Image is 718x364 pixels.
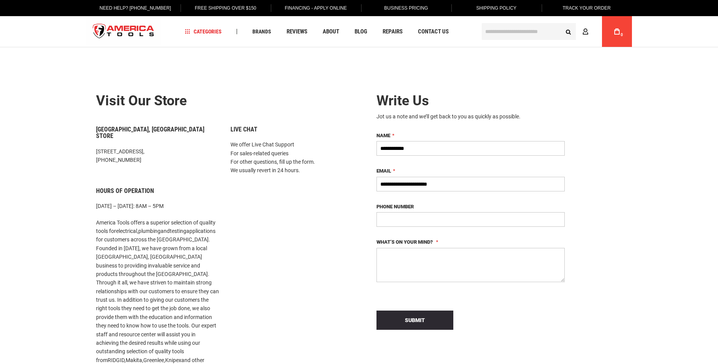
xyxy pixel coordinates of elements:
[108,357,124,363] a: RIDGID
[376,239,433,245] span: What’s on your mind?
[376,93,429,109] span: Write Us
[181,27,225,37] a: Categories
[621,33,623,37] span: 0
[230,126,353,133] h6: Live Chat
[610,16,624,47] a: 0
[376,168,391,174] span: Email
[376,311,453,330] button: Submit
[376,113,565,120] div: Jot us a note and we’ll get back to you as quickly as possible.
[170,228,186,234] a: testing
[376,204,414,209] span: Phone Number
[287,29,307,35] span: Reviews
[138,228,161,234] a: plumbing
[165,357,181,363] a: Knipex
[476,5,517,11] span: Shipping Policy
[185,29,222,34] span: Categories
[230,140,353,175] p: We offer Live Chat Support For sales-related queries For other questions, fill up the form. We us...
[252,29,271,34] span: Brands
[96,202,219,210] p: [DATE] – [DATE]: 8AM – 5PM
[355,29,367,35] span: Blog
[351,27,371,37] a: Blog
[405,317,425,323] span: Submit
[283,27,311,37] a: Reviews
[249,27,275,37] a: Brands
[96,126,219,140] h6: [GEOGRAPHIC_DATA], [GEOGRAPHIC_DATA] Store
[86,17,161,46] a: store logo
[96,188,219,194] h6: Hours of Operation
[319,27,343,37] a: About
[418,29,449,35] span: Contact Us
[415,27,452,37] a: Contact Us
[96,93,353,109] h2: Visit our store
[323,29,339,35] span: About
[383,29,403,35] span: Repairs
[376,133,390,138] span: Name
[116,228,137,234] a: electrical
[379,27,406,37] a: Repairs
[96,147,219,165] p: [STREET_ADDRESS], [PHONE_NUMBER]
[126,357,142,363] a: Makita
[561,24,576,39] button: Search
[143,357,164,363] a: Greenlee
[86,17,161,46] img: America Tools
